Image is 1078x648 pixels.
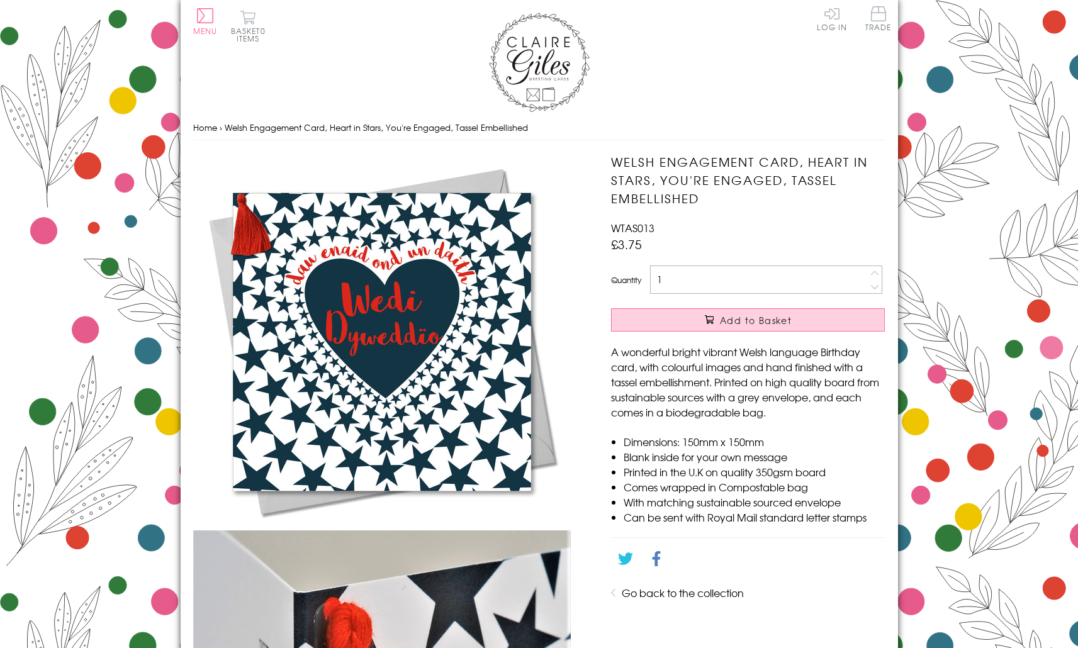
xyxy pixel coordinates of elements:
img: Welsh Engagement Card, Heart in Stars, You're Engaged, Tassel Embellished [193,153,571,530]
span: £3.75 [611,235,642,253]
span: › [220,121,222,133]
a: Home [193,121,217,133]
label: Quantity [611,274,641,286]
button: Basket0 items [231,10,266,42]
a: Trade [865,6,892,33]
nav: breadcrumbs [193,115,885,141]
img: Claire Giles Greetings Cards [489,13,590,112]
li: Comes wrapped in Compostable bag [624,479,885,494]
a: Go back to the collection [622,585,744,600]
li: Printed in the U.K on quality 350gsm board [624,464,885,479]
li: Can be sent with Royal Mail standard letter stamps [624,510,885,525]
p: A wonderful bright vibrant Welsh language Birthday card, with colourful images and hand finished ... [611,344,885,420]
button: Add to Basket [611,308,885,332]
button: Menu [193,8,218,35]
span: 0 items [237,25,266,44]
span: Add to Basket [720,314,792,327]
h1: Welsh Engagement Card, Heart in Stars, You're Engaged, Tassel Embellished [611,153,885,207]
a: Log In [817,6,847,31]
span: WTAS013 [611,220,654,235]
li: Blank inside for your own message [624,449,885,464]
li: Dimensions: 150mm x 150mm [624,434,885,449]
span: Menu [193,25,218,36]
span: Welsh Engagement Card, Heart in Stars, You're Engaged, Tassel Embellished [225,121,528,133]
li: With matching sustainable sourced envelope [624,494,885,510]
span: Trade [865,6,892,31]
